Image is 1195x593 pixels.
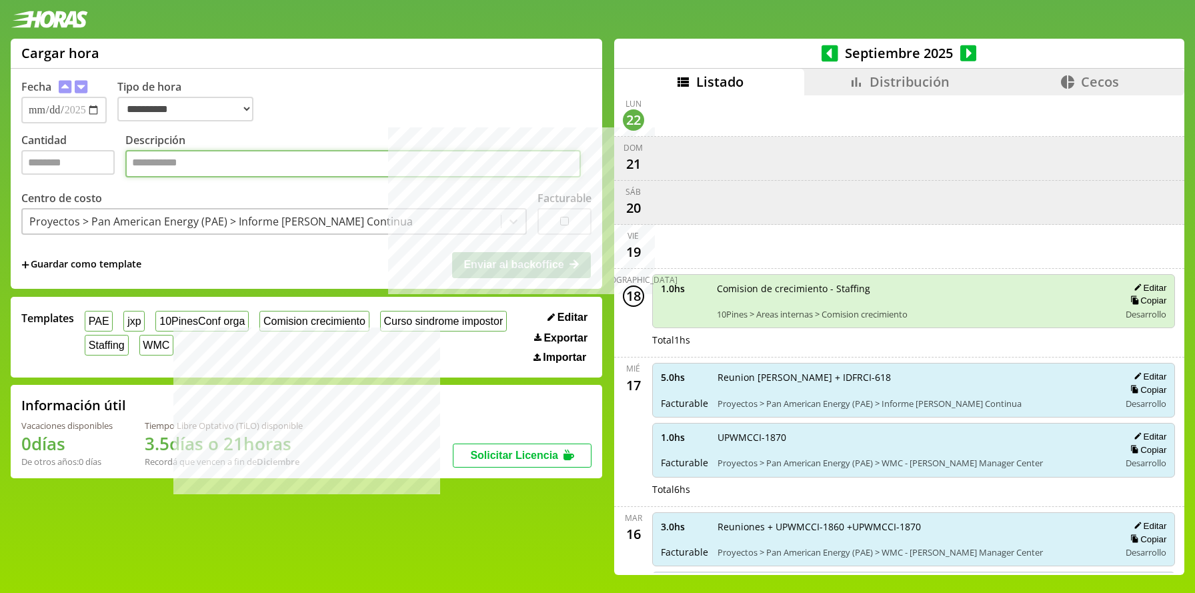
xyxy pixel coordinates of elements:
[21,150,115,175] input: Cantidad
[623,524,644,545] div: 16
[1126,295,1166,306] button: Copiar
[530,332,591,345] button: Exportar
[1081,73,1119,91] span: Cecos
[21,456,113,468] div: De otros años: 0 días
[661,431,708,444] span: 1.0 hs
[543,311,591,324] button: Editar
[1126,546,1166,558] span: Desarrollo
[661,397,708,410] span: Facturable
[718,546,1111,558] span: Proyectos > Pan American Energy (PAE) > WMC - [PERSON_NAME] Manager Center
[1130,371,1166,382] button: Editar
[614,95,1184,573] div: scrollable content
[661,456,708,469] span: Facturable
[125,150,581,178] textarea: Descripción
[623,241,644,263] div: 19
[21,44,99,62] h1: Cargar hora
[1130,431,1166,442] button: Editar
[717,308,1111,320] span: 10Pines > Areas internas > Comision crecimiento
[589,274,678,285] div: [DEMOGRAPHIC_DATA]
[557,312,587,324] span: Editar
[123,311,145,332] button: jxp
[1126,457,1166,469] span: Desarrollo
[624,142,643,153] div: dom
[21,257,141,272] span: +Guardar como template
[259,311,369,332] button: Comision crecimiento
[623,285,644,307] div: 18
[718,431,1111,444] span: UPWMCCI-1870
[125,133,591,181] label: Descripción
[718,371,1111,384] span: Reunion [PERSON_NAME] + IDFRCI-618
[1126,444,1166,456] button: Copiar
[628,230,639,241] div: vie
[1126,384,1166,396] button: Copiar
[623,374,644,396] div: 17
[21,79,51,94] label: Fecha
[380,311,507,332] button: Curso sindrome impostor
[718,457,1111,469] span: Proyectos > Pan American Energy (PAE) > WMC - [PERSON_NAME] Manager Center
[21,420,113,432] div: Vacaciones disponibles
[652,483,1176,496] div: Total 6 hs
[29,214,413,229] div: Proyectos > Pan American Energy (PAE) > Informe [PERSON_NAME] Continua
[139,335,174,356] button: WMC
[1130,282,1166,293] button: Editar
[155,311,249,332] button: 10PinesConf orga
[537,191,591,205] label: Facturable
[626,363,640,374] div: mié
[623,197,644,219] div: 20
[718,398,1111,410] span: Proyectos > Pan American Energy (PAE) > Informe [PERSON_NAME] Continua
[623,109,644,131] div: 22
[117,97,253,121] select: Tipo de hora
[21,311,74,326] span: Templates
[145,432,303,456] h1: 3.5 días o 21 horas
[661,371,708,384] span: 5.0 hs
[626,186,641,197] div: sáb
[625,512,642,524] div: mar
[717,282,1111,295] span: Comision de crecimiento - Staffing
[470,450,558,461] span: Solicitar Licencia
[661,520,708,533] span: 3.0 hs
[21,191,102,205] label: Centro de costo
[1126,308,1166,320] span: Desarrollo
[1126,534,1166,545] button: Copiar
[21,432,113,456] h1: 0 días
[1126,398,1166,410] span: Desarrollo
[145,420,303,432] div: Tiempo Libre Optativo (TiLO) disponible
[870,73,950,91] span: Distribución
[21,133,125,181] label: Cantidad
[453,444,591,468] button: Solicitar Licencia
[21,257,29,272] span: +
[838,44,960,62] span: Septiembre 2025
[718,520,1111,533] span: Reuniones + UPWMCCI-1860 +UPWMCCI-1870
[543,352,586,364] span: Importar
[543,332,587,344] span: Exportar
[696,73,744,91] span: Listado
[661,282,708,295] span: 1.0 hs
[626,98,642,109] div: lun
[21,396,126,414] h2: Información útil
[623,153,644,175] div: 21
[85,335,129,356] button: Staffing
[85,311,113,332] button: PAE
[11,11,88,28] img: logotipo
[145,456,303,468] div: Recordá que vencen a fin de
[1130,520,1166,532] button: Editar
[652,334,1176,346] div: Total 1 hs
[257,456,299,468] b: Diciembre
[661,546,708,558] span: Facturable
[117,79,264,123] label: Tipo de hora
